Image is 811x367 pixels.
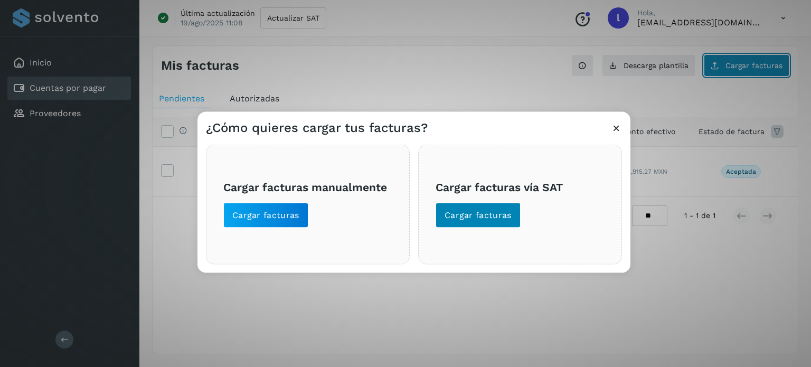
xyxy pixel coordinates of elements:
button: Cargar facturas [223,202,308,228]
h3: Cargar facturas vía SAT [436,181,605,194]
button: Cargar facturas [436,202,521,228]
span: Cargar facturas [232,209,299,221]
h3: Cargar facturas manualmente [223,181,392,194]
span: Cargar facturas [445,209,512,221]
h3: ¿Cómo quieres cargar tus facturas? [206,120,428,135]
